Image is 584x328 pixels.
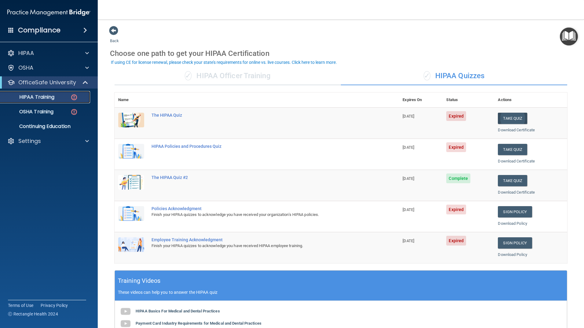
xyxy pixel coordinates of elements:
[136,321,261,326] b: Payment Card Industry Requirements for Medical and Dental Practices
[403,239,414,243] span: [DATE]
[403,145,414,150] span: [DATE]
[7,137,89,145] a: Settings
[446,236,466,246] span: Expired
[110,59,338,65] button: If using CE for license renewal, please check your state's requirements for online vs. live cours...
[119,305,132,318] img: gray_youtube_icon.38fcd6cc.png
[498,159,535,163] a: Download Certificate
[446,111,466,121] span: Expired
[70,93,78,101] img: danger-circle.6113f641.png
[18,64,34,71] p: OSHA
[151,113,368,118] div: The HIPAA Quiz
[446,142,466,152] span: Expired
[151,237,368,242] div: Employee Training Acknowledgment
[560,27,578,46] button: Open Resource Center
[18,137,41,145] p: Settings
[151,211,368,218] div: Finish your HIPAA quizzes to acknowledge you have received your organization’s HIPAA policies.
[446,205,466,214] span: Expired
[4,123,87,129] p: Continuing Education
[185,71,192,80] span: ✓
[118,290,564,295] p: These videos can help you to answer the HIPAA quiz
[151,175,368,180] div: The HIPAA Quiz #2
[8,302,33,308] a: Terms of Use
[403,176,414,181] span: [DATE]
[7,49,89,57] a: HIPAA
[115,93,148,108] th: Name
[424,71,430,80] span: ✓
[18,49,34,57] p: HIPAA
[151,144,368,149] div: HIPAA Policies and Procedures Quiz
[18,79,76,86] p: OfficeSafe University
[498,113,527,124] button: Take Quiz
[7,64,89,71] a: OSHA
[7,79,89,86] a: OfficeSafe University
[403,114,414,118] span: [DATE]
[498,128,535,132] a: Download Certificate
[498,175,527,186] button: Take Quiz
[494,93,567,108] th: Actions
[8,311,58,317] span: Ⓒ Rectangle Health 2024
[341,67,567,85] div: HIPAA Quizzes
[399,93,443,108] th: Expires On
[403,207,414,212] span: [DATE]
[553,286,577,309] iframe: Drift Widget Chat Controller
[151,242,368,250] div: Finish your HIPAA quizzes to acknowledge you have received HIPAA employee training.
[498,190,535,195] a: Download Certificate
[7,6,90,19] img: PMB logo
[111,60,337,64] div: If using CE for license renewal, please check your state's requirements for online vs. live cours...
[498,144,527,155] button: Take Quiz
[498,221,527,226] a: Download Policy
[151,206,368,211] div: Policies Acknowledgment
[443,93,494,108] th: Status
[4,94,54,100] p: HIPAA Training
[110,45,572,62] div: Choose one path to get your HIPAA Certification
[446,173,470,183] span: Complete
[136,309,220,313] b: HIPAA Basics For Medical and Dental Practices
[498,206,532,217] a: Sign Policy
[4,109,53,115] p: OSHA Training
[118,275,161,286] h5: Training Videos
[115,67,341,85] div: HIPAA Officer Training
[41,302,68,308] a: Privacy Policy
[110,31,119,43] a: Back
[18,26,60,35] h4: Compliance
[498,252,527,257] a: Download Policy
[498,237,532,249] a: Sign Policy
[70,108,78,116] img: danger-circle.6113f641.png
